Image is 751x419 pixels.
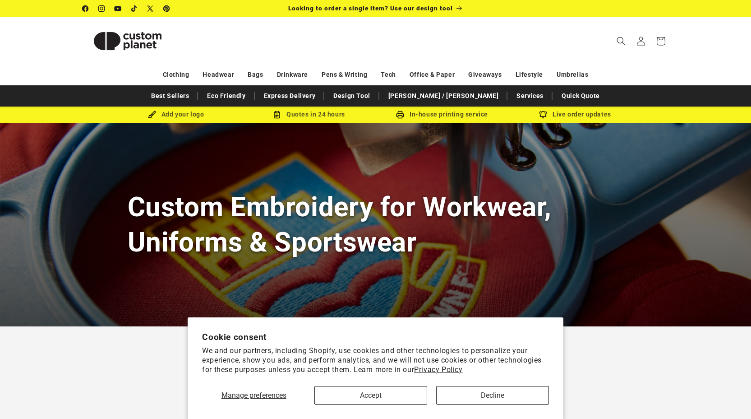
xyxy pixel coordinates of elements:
a: Custom Planet [79,17,176,65]
a: Express Delivery [259,88,320,104]
button: Manage preferences [202,386,305,405]
a: Privacy Policy [414,365,462,374]
a: Pens & Writing [322,67,367,83]
span: Looking to order a single item? Use our design tool [288,5,453,12]
h1: Custom Embroidery for Workwear, Uniforms & Sportswear [128,190,624,259]
div: Live order updates [509,109,642,120]
a: Bags [248,67,263,83]
button: Accept [314,386,427,405]
img: Order Updates Icon [273,111,281,119]
a: Headwear [203,67,234,83]
a: Services [512,88,548,104]
img: Custom Planet [83,21,173,61]
div: Quotes in 24 hours [243,109,376,120]
a: Best Sellers [147,88,194,104]
img: Order updates [539,111,547,119]
img: Brush Icon [148,111,156,119]
a: Clothing [163,67,189,83]
a: Tech [381,67,396,83]
a: Giveaways [468,67,502,83]
div: Add your logo [110,109,243,120]
summary: Search [611,31,631,51]
a: Umbrellas [557,67,588,83]
a: Design Tool [329,88,375,104]
a: Drinkware [277,67,308,83]
a: Eco Friendly [203,88,250,104]
a: Quick Quote [557,88,604,104]
span: Manage preferences [221,391,286,400]
img: In-house printing [396,111,404,119]
button: Decline [436,386,549,405]
iframe: Chat Widget [706,376,751,419]
p: We and our partners, including Shopify, use cookies and other technologies to personalize your ex... [202,346,549,374]
a: [PERSON_NAME] / [PERSON_NAME] [384,88,503,104]
a: Lifestyle [516,67,543,83]
div: In-house printing service [376,109,509,120]
a: Office & Paper [410,67,455,83]
h2: Cookie consent [202,332,549,342]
